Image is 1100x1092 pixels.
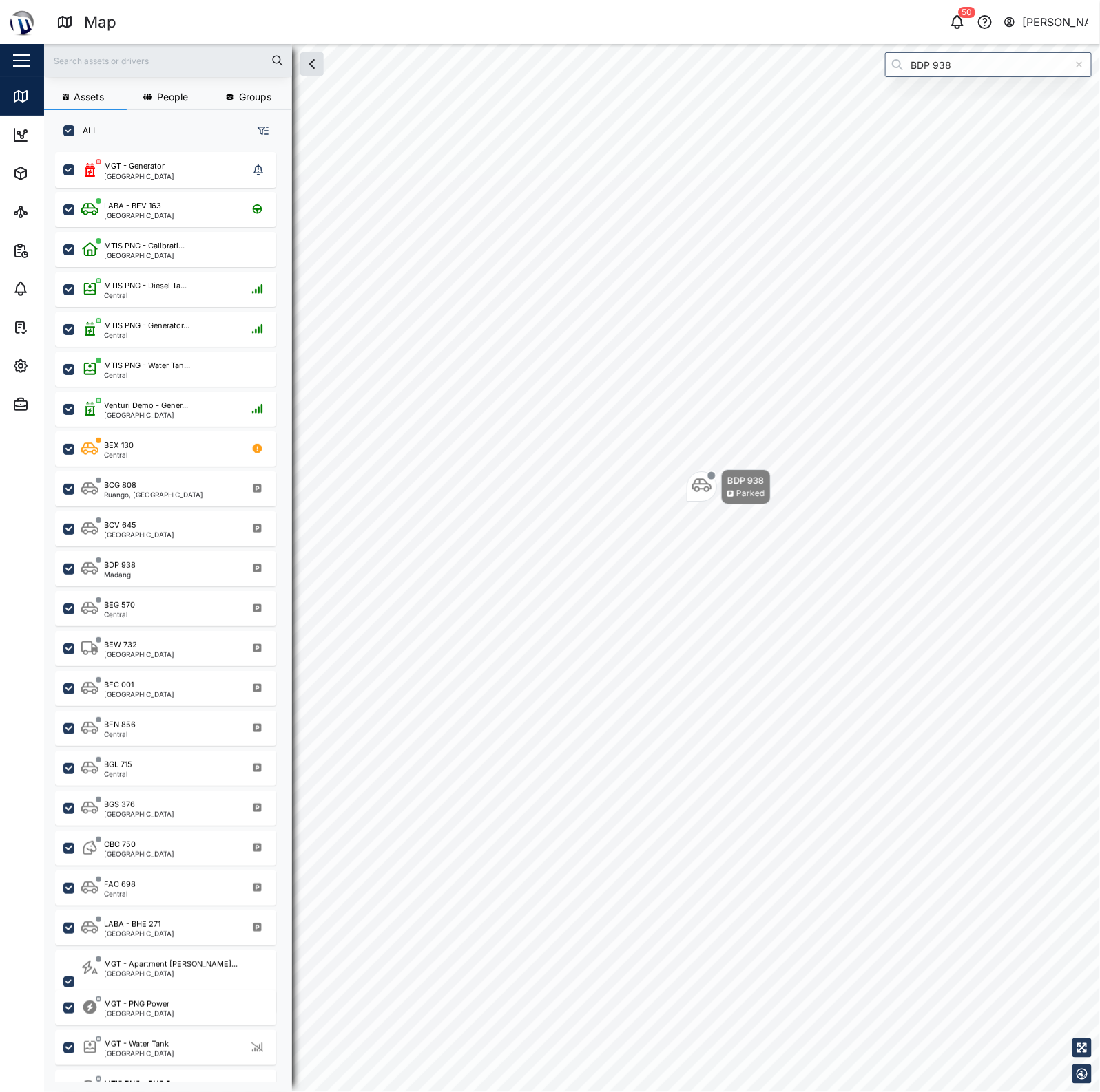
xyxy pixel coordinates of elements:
div: Venturi Demo - Gener... [104,400,188,411]
div: BCG 808 [104,480,136,491]
div: Assets [36,166,79,181]
div: BFN 856 [104,719,136,731]
div: LABA - BFV 163 [104,200,161,212]
div: MTIS PNG - Water Tan... [104,360,190,372]
div: Map [84,10,116,34]
div: MTIS PNG - PNG Power [104,1078,189,1090]
div: Central [104,451,134,458]
div: Admin [36,397,76,412]
input: Search assets or drivers [52,50,284,71]
input: Search by People, Asset, Geozone or Place [885,52,1092,77]
div: Alarms [36,281,79,297]
div: CBC 750 [104,839,136,850]
div: BEG 570 [104,599,135,611]
div: Map [36,89,67,104]
div: BEW 732 [104,639,137,651]
div: [GEOGRAPHIC_DATA] [104,1010,174,1017]
div: MTIS PNG - Diesel Ta... [104,280,187,292]
div: [GEOGRAPHIC_DATA] [104,651,174,658]
span: People [158,92,189,102]
div: [GEOGRAPHIC_DATA] [104,252,185,259]
div: Settings [36,358,85,374]
div: FAC 698 [104,879,136,890]
div: [GEOGRAPHIC_DATA] [104,850,174,857]
div: BFC 001 [104,679,134,691]
div: Central [104,332,189,339]
div: [GEOGRAPHIC_DATA] [104,212,174,219]
span: Assets [74,92,104,102]
div: Tasks [36,320,74,335]
div: BCV 645 [104,520,136,531]
div: MTIS PNG - Calibrati... [104,240,185,252]
div: BGL 715 [104,759,132,771]
div: MGT - PNG Power [104,998,169,1010]
button: [PERSON_NAME] [1003,12,1089,32]
span: Groups [239,92,271,102]
div: Madang [104,571,136,578]
div: [GEOGRAPHIC_DATA] [104,811,174,817]
div: MGT - Generator [104,160,165,172]
div: BGS 376 [104,799,135,811]
div: Reports [36,243,83,258]
div: Sites [36,204,69,220]
div: MTIS PNG - Generator... [104,320,189,332]
label: ALL [74,125,98,136]
div: LABA - BHE 271 [104,919,160,930]
div: Central [104,890,136,897]
div: Central [104,372,190,378]
div: Central [104,611,135,618]
div: [GEOGRAPHIC_DATA] [104,1050,174,1057]
div: BDP 938 [727,473,765,487]
div: [GEOGRAPHIC_DATA] [104,411,188,418]
div: 50 [959,7,976,18]
div: BDP 938 [104,559,136,571]
div: [GEOGRAPHIC_DATA] [104,930,174,937]
div: Dashboard [36,127,98,142]
div: [GEOGRAPHIC_DATA] [104,173,174,180]
div: [PERSON_NAME] [1023,14,1089,31]
div: [GEOGRAPHIC_DATA] [104,691,174,698]
img: Main Logo [7,7,37,37]
div: [GEOGRAPHIC_DATA] [104,970,238,977]
div: grid [55,147,291,1082]
div: Central [104,292,187,299]
div: BEX 130 [104,440,134,451]
div: Ruango, [GEOGRAPHIC_DATA] [104,491,203,498]
div: MGT - Water Tank [104,1038,169,1050]
div: Central [104,731,136,738]
div: Map marker [687,469,771,504]
div: MGT - Apartment [PERSON_NAME]... [104,959,238,970]
div: Central [104,771,132,778]
div: [GEOGRAPHIC_DATA] [104,531,174,538]
div: Parked [736,487,765,500]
